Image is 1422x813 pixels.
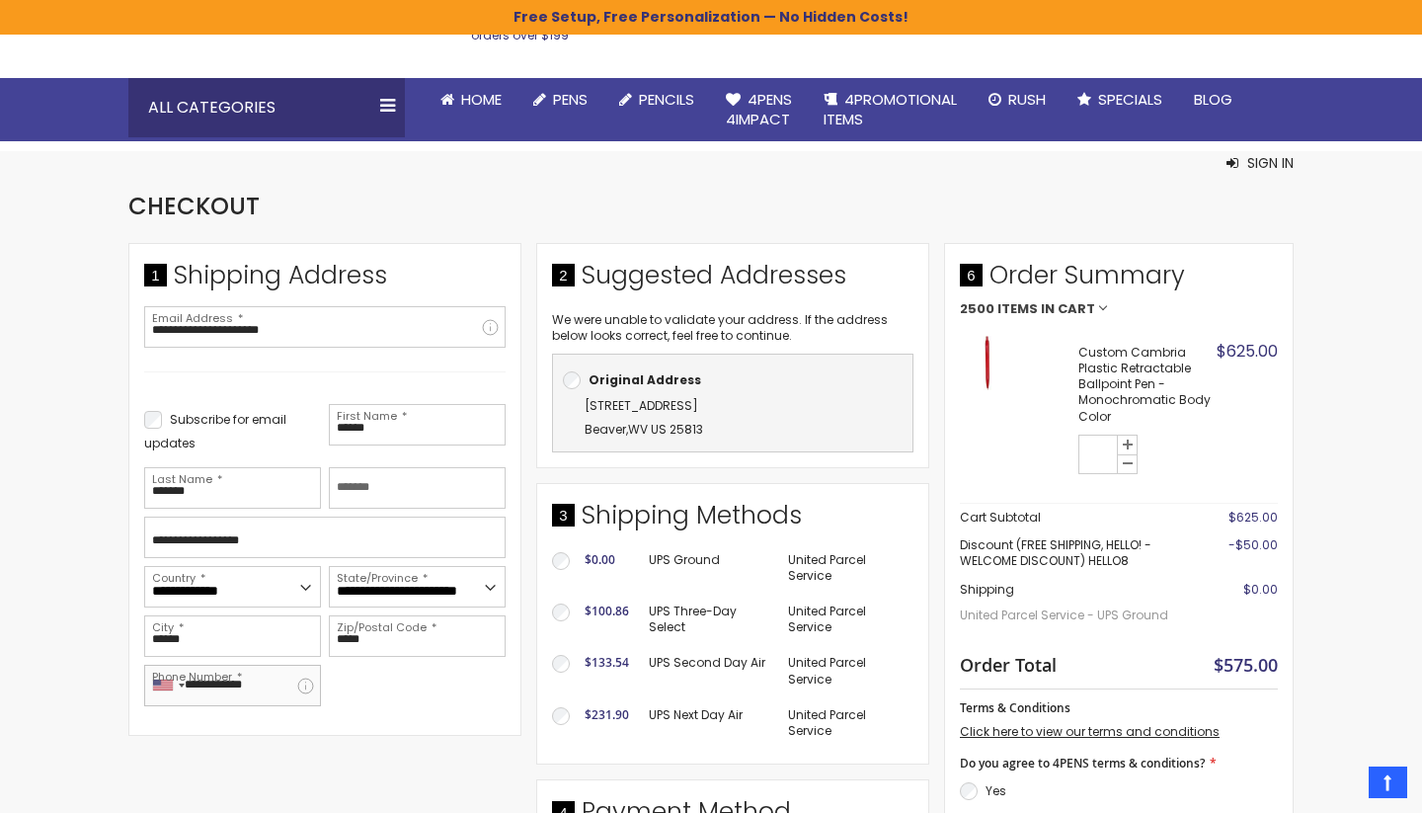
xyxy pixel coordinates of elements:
div: All Categories [128,78,405,137]
a: Rush [973,78,1062,122]
b: Original Address [589,371,701,388]
a: Click here to view our terms and conditions [960,723,1220,740]
span: United Parcel Service - UPS Ground [960,598,1201,633]
span: Sign In [1247,153,1294,173]
a: Pens [517,78,603,122]
td: United Parcel Service [778,645,913,696]
span: US [651,421,667,438]
span: Checkout [128,190,260,222]
span: Pens [553,89,588,110]
span: Rush [1008,89,1046,110]
span: Specials [1098,89,1162,110]
a: Home [425,78,517,122]
td: UPS Next Day Air [639,697,778,749]
span: $0.00 [585,551,615,568]
td: UPS Three-Day Select [639,594,778,645]
div: Shipping Methods [552,499,913,542]
span: 4PROMOTIONAL ITEMS [824,89,957,129]
td: United Parcel Service [778,697,913,749]
img: Custom Cambria Plastic Retractable Ballpoint Pen - Monochromatic Body Color-Red [960,336,1014,390]
span: $0.00 [1243,581,1278,598]
div: , [563,394,903,442]
span: $100.86 [585,603,629,619]
strong: Custom Cambria Plastic Retractable Ballpoint Pen - Monochromatic Body Color [1078,345,1212,425]
span: WV [628,421,648,438]
td: UPS Ground [639,542,778,594]
span: Items in Cart [997,302,1095,316]
span: $575.00 [1214,653,1278,677]
td: United Parcel Service [778,594,913,645]
td: UPS Second Day Air [639,645,778,696]
td: United Parcel Service [778,542,913,594]
a: Pencils [603,78,710,122]
span: $133.54 [585,654,629,671]
button: Sign In [1226,153,1294,173]
span: Home [461,89,502,110]
div: United States: +1 [145,666,191,705]
span: Terms & Conditions [960,699,1070,716]
span: Order Summary [960,259,1278,302]
a: 4Pens4impact [710,78,808,142]
span: Subscribe for email updates [144,411,286,451]
span: 2500 [960,302,994,316]
span: HELLO8 [1088,552,1129,569]
label: Yes [986,782,1006,799]
span: 4Pens 4impact [726,89,792,129]
a: 4PROMOTIONALITEMS [808,78,973,142]
a: Blog [1178,78,1248,122]
th: Cart Subtotal [960,504,1201,532]
span: Shipping [960,581,1014,598]
a: Top [1369,767,1407,798]
span: $231.90 [585,706,629,723]
span: Blog [1194,89,1232,110]
div: Suggested Addresses [552,259,913,302]
span: Beaver [585,421,626,438]
p: We were unable to validate your address. If the address below looks correct, feel free to continue. [552,312,913,344]
span: [STREET_ADDRESS] [585,397,698,414]
div: Shipping Address [144,259,506,302]
strong: Order Total [960,650,1057,677]
span: $625.00 [1217,340,1278,363]
span: -$50.00 [1228,536,1278,553]
span: Do you agree to 4PENS terms & conditions? [960,755,1205,772]
a: Specials [1062,78,1178,122]
span: 25813 [670,421,703,438]
span: $625.00 [1228,509,1278,526]
span: Pencils [639,89,694,110]
span: Discount (FREE SHIPPING, HELLO! - WELCOME DISCOUNT) [960,536,1151,569]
